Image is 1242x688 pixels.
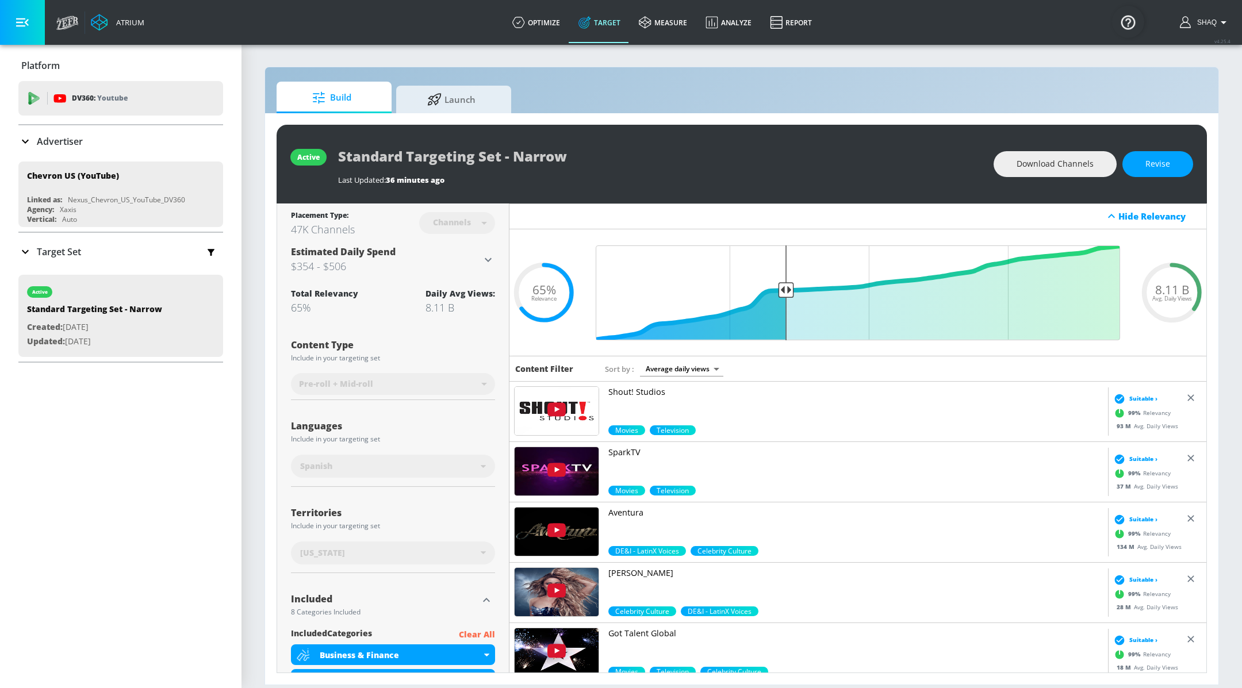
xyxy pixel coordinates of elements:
div: Included [291,594,478,604]
div: Relevancy [1111,465,1171,482]
h6: Content Filter [515,363,573,374]
p: Platform [21,59,60,72]
span: included Categories [291,628,372,642]
a: Analyze [696,2,761,43]
img: UUX_gHEqsNCpJl-DWf5EN2Ww [515,508,599,556]
span: 36 minutes ago [386,175,444,185]
div: Platform [18,49,223,82]
span: Television [650,425,696,435]
span: 18 M [1117,663,1134,671]
a: Got Talent Global [608,628,1103,667]
span: Download Channels [1017,157,1094,171]
div: Estimated Daily Spend$354 - $506 [291,245,495,274]
p: Clear All [459,628,495,642]
p: [DATE] [27,320,162,335]
p: Got Talent Global [608,628,1103,639]
span: 99 % [1128,409,1143,417]
div: 99.0% [608,606,676,616]
span: [US_STATE] [300,547,345,559]
div: Content Type [291,340,495,349]
div: Relevancy [1111,646,1171,663]
div: active [297,152,320,162]
div: Agency: [27,205,54,214]
span: Updated: [27,336,65,347]
div: Chevron US (YouTube)Linked as:Nexus_Chevron_US_YouTube_DV360Agency:XaxisVertical:Auto [18,162,223,227]
p: DV360: [72,92,128,105]
span: Television [650,486,696,495]
img: UUWNfGgSlhT5VOlvi0pmBQdw [515,447,599,495]
span: Movies [608,425,645,435]
div: 99.0% [650,425,696,435]
span: Sort by [605,364,634,374]
span: Suitable › [1129,515,1157,524]
div: 47K Channels [291,222,355,236]
div: 72.2% [681,606,758,616]
div: Vertical: [27,214,56,224]
img: UUpHaAKu74UHvcYCi2g_PvBQ [515,387,599,435]
span: DE&I - LatinX Voices [608,546,686,556]
div: Avg. Daily Views [1111,543,1182,551]
span: 65% [532,284,556,296]
span: Pre-roll + Mid-roll [299,378,373,390]
a: [PERSON_NAME] [608,567,1103,606]
div: activeStandard Targeting Set - NarrowCreated:[DATE]Updated:[DATE] [18,275,223,357]
span: v 4.25.4 [1214,38,1230,44]
div: Placement Type: [291,210,355,222]
input: Final Threshold [590,245,1126,340]
div: Chevron US (YouTube) [27,170,119,181]
div: 99.0% [608,546,686,556]
span: Revise [1145,157,1170,171]
div: Hide Relevancy [1118,210,1200,222]
p: [PERSON_NAME] [608,567,1103,579]
div: Include in your targeting set [291,436,495,443]
span: Suitable › [1129,575,1157,584]
div: 70.0% [691,546,758,556]
div: Auto [62,214,77,224]
div: Avg. Daily Views [1111,663,1178,672]
span: 8.11 B [1155,284,1189,296]
div: Business & Finance [320,649,481,660]
span: Television [650,667,696,677]
div: Relevancy [1111,586,1171,603]
div: 8.11 B [425,301,495,314]
div: Last Updated: [338,175,982,185]
div: Advertiser [18,125,223,157]
div: Daily Avg Views: [425,288,495,299]
button: Download Channels [994,151,1117,177]
span: login as: shaquille.huang@zefr.com [1193,18,1217,26]
div: Standard Targeting Set - Narrow [27,303,162,320]
span: 99 % [1128,590,1143,598]
div: Target Set [18,233,223,271]
div: Hide Relevancy [509,203,1206,229]
a: Report [761,2,821,43]
div: 90.0% [700,667,768,677]
span: Avg. Daily Views [1152,296,1192,302]
div: DV360: Youtube [18,81,223,116]
button: Shaq [1180,16,1230,29]
div: 8 Categories Included [291,609,478,616]
span: Celebrity Culture [608,606,676,616]
p: Advertiser [37,135,83,148]
span: 28 M [1117,603,1134,611]
div: 99.0% [650,667,696,677]
span: 134 M [1117,543,1137,551]
span: Movies [608,667,645,677]
span: Suitable › [1129,394,1157,403]
div: Languages [291,421,495,431]
div: Avg. Daily Views [1111,603,1178,612]
span: Celebrity Culture [691,546,758,556]
p: Aventura [608,507,1103,518]
span: Suitable › [1129,455,1157,463]
a: measure [630,2,696,43]
span: Celebrity Culture [700,667,768,677]
div: Include in your targeting set [291,355,495,362]
button: Revise [1122,151,1193,177]
div: 70.0% [650,486,696,495]
button: Open Resource Center [1112,6,1144,38]
div: Suitable › [1111,514,1157,525]
div: Total Relevancy [291,288,358,299]
img: UUe_Fx4EZAgKjDz0aQ_Y7hSA [515,628,599,677]
span: 93 M [1117,422,1134,430]
div: Suitable › [1111,453,1157,465]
